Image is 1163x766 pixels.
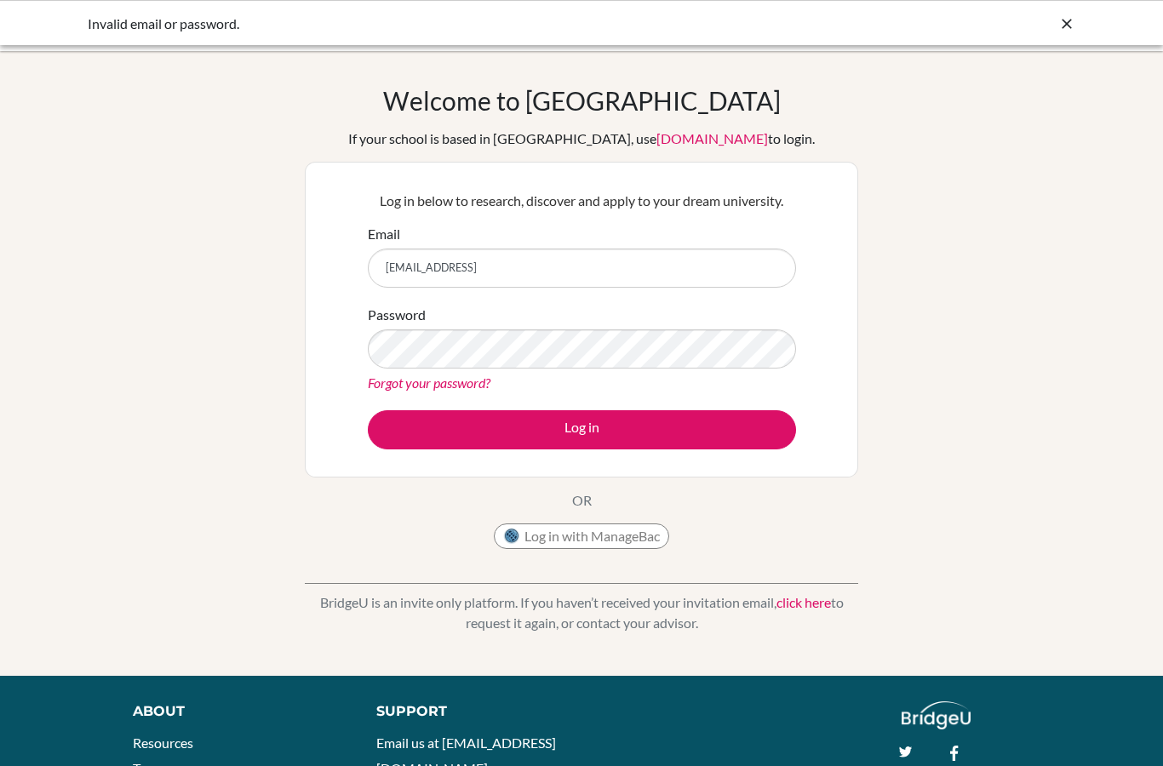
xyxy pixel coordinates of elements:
[348,129,815,149] div: If your school is based in [GEOGRAPHIC_DATA], use to login.
[383,85,781,116] h1: Welcome to [GEOGRAPHIC_DATA]
[88,14,820,34] div: Invalid email or password.
[133,701,338,722] div: About
[305,592,858,633] p: BridgeU is an invite only platform. If you haven’t received your invitation email, to request it ...
[368,191,796,211] p: Log in below to research, discover and apply to your dream university.
[368,305,426,325] label: Password
[133,735,193,751] a: Resources
[902,701,971,729] img: logo_white@2x-f4f0deed5e89b7ecb1c2cc34c3e3d731f90f0f143d5ea2071677605dd97b5244.png
[572,490,592,511] p: OR
[376,701,564,722] div: Support
[368,224,400,244] label: Email
[776,594,831,610] a: click here
[368,410,796,449] button: Log in
[368,374,490,391] a: Forgot your password?
[494,523,669,549] button: Log in with ManageBac
[656,130,768,146] a: [DOMAIN_NAME]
